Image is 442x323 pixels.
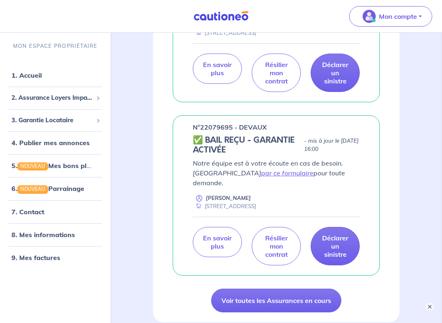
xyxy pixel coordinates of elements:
a: En savoir plus [193,54,242,84]
p: [PERSON_NAME] [206,194,251,202]
div: 7. Contact [3,204,107,220]
a: Résilier mon contrat [252,54,301,92]
p: En savoir plus [203,234,232,250]
div: 8. Mes informations [3,227,107,243]
div: [STREET_ADDRESS] [193,29,256,37]
div: 6.NOUVEAUParrainage [3,180,107,197]
a: par ce formulaire [261,169,313,177]
a: 5.NOUVEAUMes bons plans [11,161,98,170]
p: - mis à jour le [DATE] 16:00 [304,137,360,153]
p: Mon compte [379,11,417,21]
p: Notre équipe est à votre écoute en cas de besoin. [GEOGRAPHIC_DATA] pour toute demande. [193,158,360,188]
a: 6.NOUVEAUParrainage [11,184,84,193]
span: 2. Assurance Loyers Impayés [11,93,93,103]
div: 2. Assurance Loyers Impayés [3,90,107,106]
div: 3. Garantie Locataire [3,112,107,128]
a: Voir toutes les Assurances en cours [211,289,341,312]
p: Déclarer un sinistre [321,234,350,258]
img: Cautioneo [190,11,252,21]
p: Déclarer un sinistre [321,61,350,85]
div: state: CONTRACT-VALIDATED, Context: ,MAYBE-CERTIFICATE,,LESSOR-DOCUMENTS,IS-ODEALIM [193,135,360,155]
a: Résilier mon contrat [252,227,301,265]
div: 4. Publier mes annonces [3,135,107,151]
p: n°22079695 - DEVAUX [193,122,267,132]
button: × [426,303,434,311]
a: 7. Contact [11,208,44,216]
div: 5.NOUVEAUMes bons plans [3,157,107,174]
p: Résilier mon contrat [262,61,291,85]
p: En savoir plus [203,61,232,77]
a: 9. Mes factures [11,253,60,262]
a: 8. Mes informations [11,231,75,239]
a: Déclarer un sinistre [311,227,360,265]
div: 9. Mes factures [3,249,107,266]
a: En savoir plus [193,227,242,257]
a: Déclarer un sinistre [311,54,360,92]
a: 1. Accueil [11,71,42,79]
a: 4. Publier mes annonces [11,139,90,147]
button: illu_account_valid_menu.svgMon compte [349,6,432,27]
div: 1. Accueil [3,67,107,83]
span: 3. Garantie Locataire [11,116,93,125]
img: illu_account_valid_menu.svg [363,10,376,23]
p: Résilier mon contrat [262,234,291,258]
div: [STREET_ADDRESS] [193,202,256,210]
h5: ✅ BAIL REÇU - GARANTIE ACTIVÉE [193,135,301,155]
p: MON ESPACE PROPRIÉTAIRE [13,42,97,50]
